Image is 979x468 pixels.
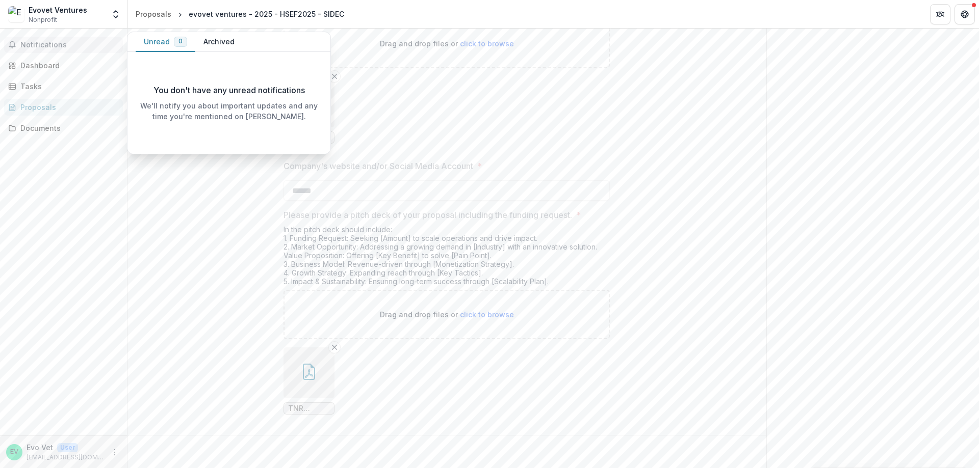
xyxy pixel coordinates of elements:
[132,7,348,21] nav: breadcrumb
[4,37,123,53] button: Notifications
[109,446,121,458] button: More
[380,309,514,320] p: Drag and drop files or
[4,120,123,136] a: Documents
[284,347,334,415] div: Remove FileTNR EVOVET 2.pdf
[27,453,105,462] p: [EMAIL_ADDRESS][DOMAIN_NAME]
[195,32,243,52] button: Archived
[29,5,87,15] div: Evovet Ventures
[153,84,305,96] p: You don't have any unread notifications
[57,443,78,452] p: User
[189,9,344,19] div: evovet ventures - 2025 - HSEF2025 - SIDEC
[27,442,53,453] p: Evo Vet
[930,4,950,24] button: Partners
[20,41,119,49] span: Notifications
[136,100,322,122] p: We'll notify you about important updates and any time you're mentioned on [PERSON_NAME].
[20,60,115,71] div: Dashboard
[20,102,115,113] div: Proposals
[284,209,572,221] p: Please provide a pitch deck of your proposal including the funding request.
[178,38,183,45] span: 0
[288,404,330,413] span: TNR EVOVET 2.pdf
[328,341,341,353] button: Remove File
[109,4,123,24] button: Open entity switcher
[4,99,123,116] a: Proposals
[4,78,123,95] a: Tasks
[10,449,18,455] div: Evo Vet
[132,7,175,21] a: Proposals
[29,15,57,24] span: Nonprofit
[328,70,341,82] button: Remove File
[380,38,514,49] p: Drag and drop files or
[460,39,514,48] span: click to browse
[955,4,975,24] button: Get Help
[284,225,610,290] div: In the pitch deck should include: 1. Funding Request: Seeking [Amount] to scale operations and dr...
[284,76,334,144] div: Remove File556011157420_20250630.pdf
[136,32,195,52] button: Unread
[136,9,171,19] div: Proposals
[4,57,123,74] a: Dashboard
[20,123,115,133] div: Documents
[20,81,115,92] div: Tasks
[284,160,473,172] p: Company's website and/or Social Media Account
[8,6,24,22] img: Evovet Ventures
[460,310,514,319] span: click to browse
